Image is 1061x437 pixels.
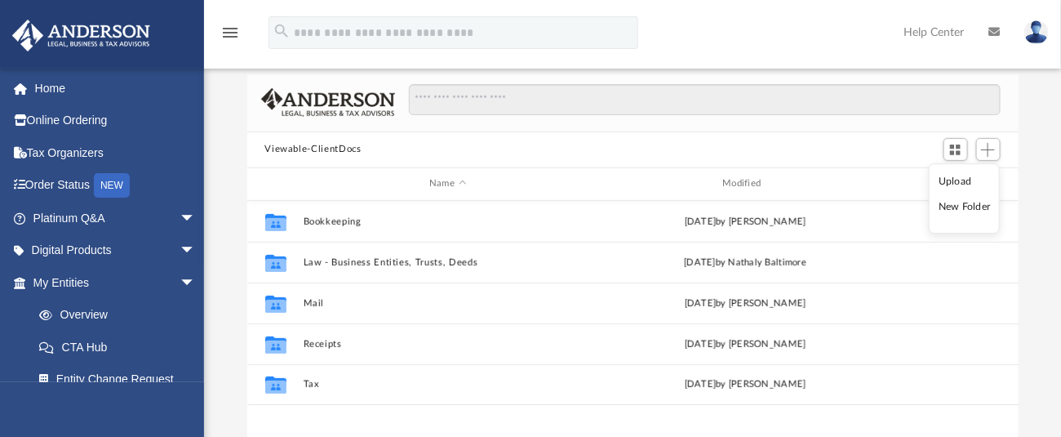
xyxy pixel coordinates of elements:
div: id [254,176,295,191]
a: Home [11,72,220,105]
button: Add [976,138,1001,161]
div: [DATE] by [PERSON_NAME] [600,296,890,310]
a: Entity Change Request [23,363,220,396]
span: arrow_drop_down [180,266,212,300]
a: My Entitiesarrow_drop_down [11,266,220,299]
img: User Pic [1024,20,1049,44]
li: Upload [939,173,991,190]
input: Search files and folders [409,84,1000,115]
a: Online Ordering [11,105,220,137]
a: Digital Productsarrow_drop_down [11,234,220,267]
div: NEW [94,173,130,198]
button: Switch to Grid View [943,138,968,161]
div: Modified [599,176,890,191]
button: Receipts [303,338,593,349]
div: id [897,176,1011,191]
i: menu [220,23,240,42]
button: Bookkeeping [303,216,593,226]
img: Anderson Advisors Platinum Portal [7,20,155,51]
button: Mail [303,297,593,308]
div: by Nathaly Baltimore [600,255,890,270]
a: Platinum Q&Aarrow_drop_down [11,202,220,234]
span: arrow_drop_down [180,234,212,268]
div: [DATE] by [PERSON_NAME] [600,377,890,392]
span: [DATE] [684,257,716,266]
div: [DATE] by [PERSON_NAME] [600,214,890,229]
a: Overview [23,299,220,332]
a: Order StatusNEW [11,169,220,203]
span: arrow_drop_down [180,202,212,235]
a: Tax Organizers [11,136,220,169]
button: Law - Business Entities, Trusts, Deeds [303,256,593,267]
li: New Folder [939,198,991,216]
button: Tax [303,379,593,390]
a: menu [220,31,240,42]
a: CTA Hub [23,331,220,363]
div: Name [302,176,593,191]
button: Viewable-ClientDocs [264,142,361,157]
i: search [273,22,291,40]
ul: Add [929,164,1000,234]
div: [DATE] by [PERSON_NAME] [600,337,890,351]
